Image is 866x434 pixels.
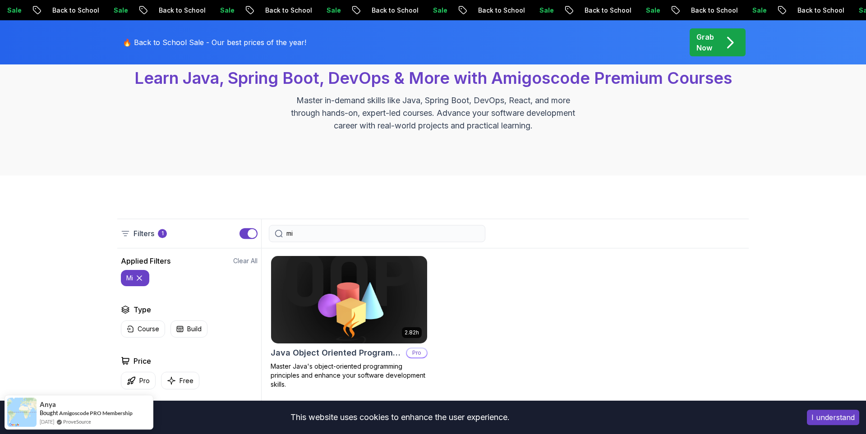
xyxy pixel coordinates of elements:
[281,94,585,132] p: Master in-demand skills like Java, Spring Boot, DevOps, React, and more through hands-on, expert-...
[27,6,88,15] p: Back to School
[271,256,427,343] img: Java Object Oriented Programming card
[727,6,756,15] p: Sale
[59,410,133,416] a: Amigoscode PRO Membership
[514,6,543,15] p: Sale
[134,6,195,15] p: Back to School
[271,347,402,359] h2: Java Object Oriented Programming
[772,6,834,15] p: Back to School
[121,270,149,286] button: mi
[180,376,193,385] p: Free
[40,418,54,425] span: [DATE]
[286,229,479,238] input: Search Java, React, Spring boot ...
[138,324,159,333] p: Course
[696,32,714,53] p: Grab Now
[233,256,258,265] button: Clear All
[121,320,165,338] button: Course
[408,6,437,15] p: Sale
[807,410,859,425] button: Accept cookies
[126,274,133,283] p: mi
[121,372,156,389] button: Pro
[134,304,151,315] h2: Type
[666,6,727,15] p: Back to School
[834,6,862,15] p: Sale
[621,6,649,15] p: Sale
[139,376,150,385] p: Pro
[134,356,151,366] h2: Price
[88,6,117,15] p: Sale
[63,418,91,425] a: ProveSource
[195,6,224,15] p: Sale
[134,68,732,88] span: Learn Java, Spring Boot, DevOps & More with Amigoscode Premium Courses
[453,6,514,15] p: Back to School
[7,397,37,427] img: provesource social proof notification image
[123,37,306,48] p: 🔥 Back to School Sale - Our best prices of the year!
[40,409,58,416] span: Bought
[121,256,170,266] h2: Applied Filters
[170,320,207,338] button: Build
[271,256,428,389] a: Java Object Oriented Programming card2.82hJava Object Oriented ProgrammingProMaster Java's object...
[161,372,199,389] button: Free
[240,6,301,15] p: Back to School
[7,407,793,427] div: This website uses cookies to enhance the user experience.
[187,324,202,333] p: Build
[407,348,427,357] p: Pro
[134,228,154,239] p: Filters
[161,230,164,237] p: 1
[271,362,428,389] p: Master Java's object-oriented programming principles and enhance your software development skills.
[346,6,408,15] p: Back to School
[559,6,621,15] p: Back to School
[40,401,56,408] span: Anya
[405,329,419,336] p: 2.82h
[301,6,330,15] p: Sale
